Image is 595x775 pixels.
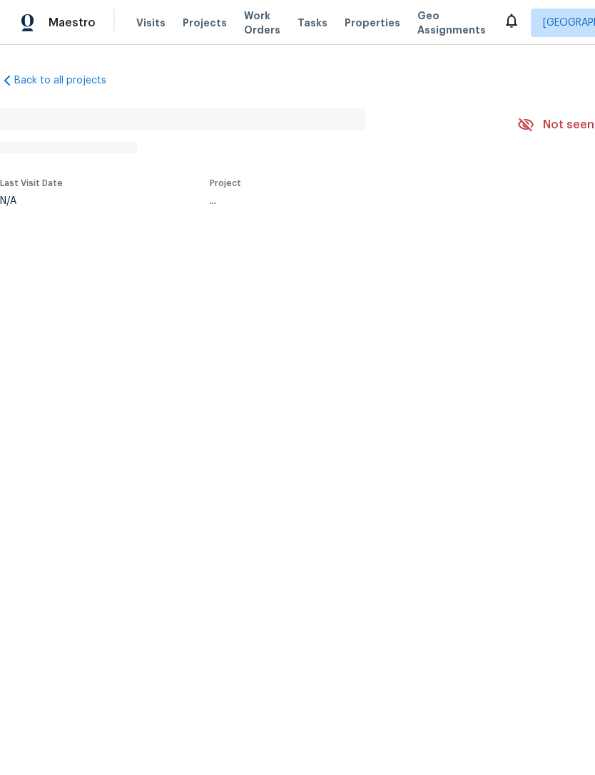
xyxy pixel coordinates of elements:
[417,9,486,37] span: Geo Assignments
[49,16,96,30] span: Maestro
[210,179,241,188] span: Project
[244,9,280,37] span: Work Orders
[183,16,227,30] span: Projects
[345,16,400,30] span: Properties
[136,16,166,30] span: Visits
[297,18,327,28] span: Tasks
[210,196,484,206] div: ...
